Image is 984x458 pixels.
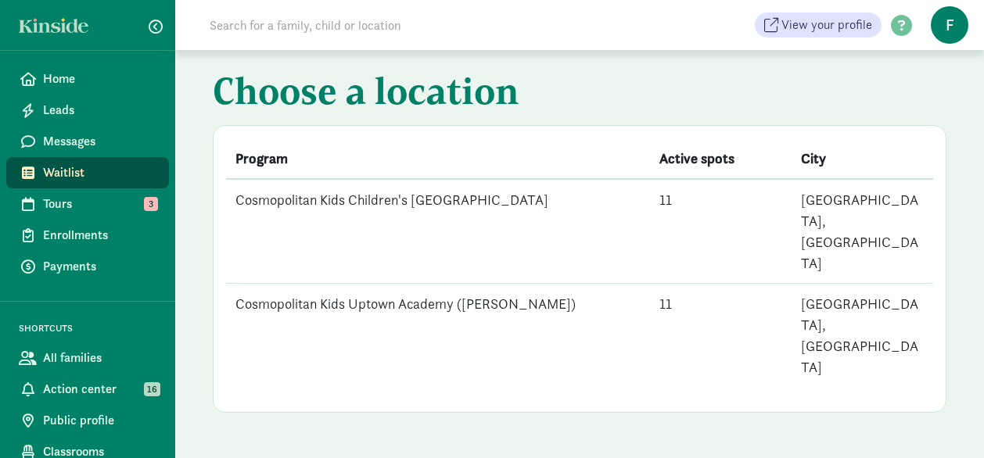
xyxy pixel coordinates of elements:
span: View your profile [781,16,872,34]
a: Home [6,63,169,95]
span: Public profile [43,411,156,430]
td: Cosmopolitan Kids Children's [GEOGRAPHIC_DATA] [226,179,650,284]
span: All families [43,349,156,367]
span: Payments [43,257,156,276]
h1: Choose a location [213,69,946,119]
a: Waitlist [6,157,169,188]
a: Leads [6,95,169,126]
span: 3 [144,197,158,211]
th: Program [226,138,650,179]
td: Cosmopolitan Kids Uptown Academy ([PERSON_NAME]) [226,284,650,388]
span: Waitlist [43,163,156,182]
iframe: Chat Widget [906,383,984,458]
td: 11 [650,179,792,284]
a: Enrollments [6,220,169,251]
td: [GEOGRAPHIC_DATA], [GEOGRAPHIC_DATA] [792,179,933,284]
a: Payments [6,251,169,282]
span: Enrollments [43,226,156,245]
a: Messages [6,126,169,157]
a: All families [6,342,169,374]
span: Home [43,70,156,88]
span: Leads [43,101,156,120]
span: Messages [43,132,156,151]
th: Active spots [650,138,792,179]
input: Search for a family, child or location [200,9,639,41]
span: 16 [144,382,160,396]
td: 11 [650,284,792,388]
a: Tours 3 [6,188,169,220]
td: [GEOGRAPHIC_DATA], [GEOGRAPHIC_DATA] [792,284,933,388]
th: City [792,138,933,179]
a: Action center 16 [6,374,169,405]
a: View your profile [755,13,882,38]
span: f [931,6,968,44]
span: Tours [43,195,156,213]
span: Action center [43,380,156,399]
a: Public profile [6,405,169,436]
